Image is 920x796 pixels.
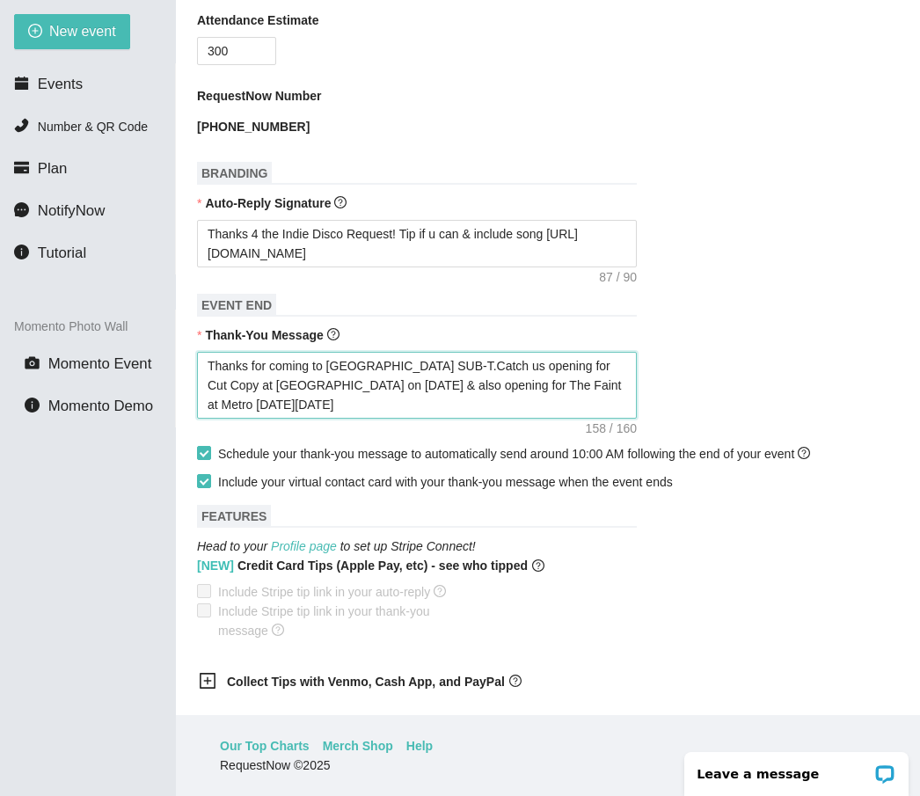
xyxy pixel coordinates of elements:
b: [PHONE_NUMBER] [197,120,310,134]
span: info-circle [25,398,40,413]
span: NotifyNow [38,202,105,219]
span: FEATURES [197,505,271,528]
span: Events [38,76,83,92]
span: Schedule your thank-you message to automatically send around 10:00 AM following the end of your e... [218,447,810,461]
span: question-circle [509,675,522,687]
a: Help [406,736,433,756]
span: New event [49,20,116,42]
span: Plan [38,160,68,177]
span: [NEW] [197,559,234,573]
span: Tutorial [38,245,86,261]
button: plus-circleNew event [14,14,130,49]
span: question-circle [327,328,340,340]
span: Include your virtual contact card with your thank-you message when the event ends [218,475,673,489]
b: Credit Card Tips (Apple Pay, etc) - see who tipped [197,556,528,575]
b: RequestNow Number [197,86,322,106]
textarea: Thanks for coming to [GEOGRAPHIC_DATA] SUB-T.Catch us opening for Cut Copy at [GEOGRAPHIC_DATA] o... [197,352,637,419]
a: Our Top Charts [220,736,310,756]
i: Head to your to set up Stripe Connect! [197,539,476,553]
span: Number & QR Code [38,120,148,134]
a: Merch Shop [323,736,393,756]
span: EVENT END [197,294,276,317]
span: BRANDING [197,162,272,185]
div: Collect Tips with Venmo, Cash App, and PayPalquestion-circle [185,661,624,705]
a: Profile page [271,539,337,553]
span: question-circle [798,447,810,459]
div: RequestNow © 2025 [220,756,872,775]
span: question-circle [272,624,284,636]
b: Attendance Estimate [197,11,318,30]
span: Include Stripe tip link in your thank-you message [211,602,490,640]
b: Auto-Reply Signature [205,196,331,210]
span: calendar [14,76,29,91]
span: plus-square [199,672,216,690]
b: Thank-You Message [205,328,323,342]
textarea: Thanks 4 the Indie Disco Request! Tip if u can & include song [URL][DOMAIN_NAME] [197,220,637,267]
span: camera [25,355,40,370]
iframe: LiveChat chat widget [673,741,920,796]
span: Momento Event [48,355,152,372]
span: credit-card [14,160,29,175]
span: Include Stripe tip link in your auto-reply [211,582,453,602]
span: question-circle [334,196,347,208]
span: message [14,202,29,217]
span: plus-circle [28,24,42,40]
b: Collect Tips with Venmo, Cash App, and PayPal [227,675,505,689]
span: phone [14,118,29,133]
span: question-circle [532,556,544,575]
span: Momento Demo [48,398,153,414]
span: question-circle [434,585,446,597]
span: info-circle [14,245,29,259]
